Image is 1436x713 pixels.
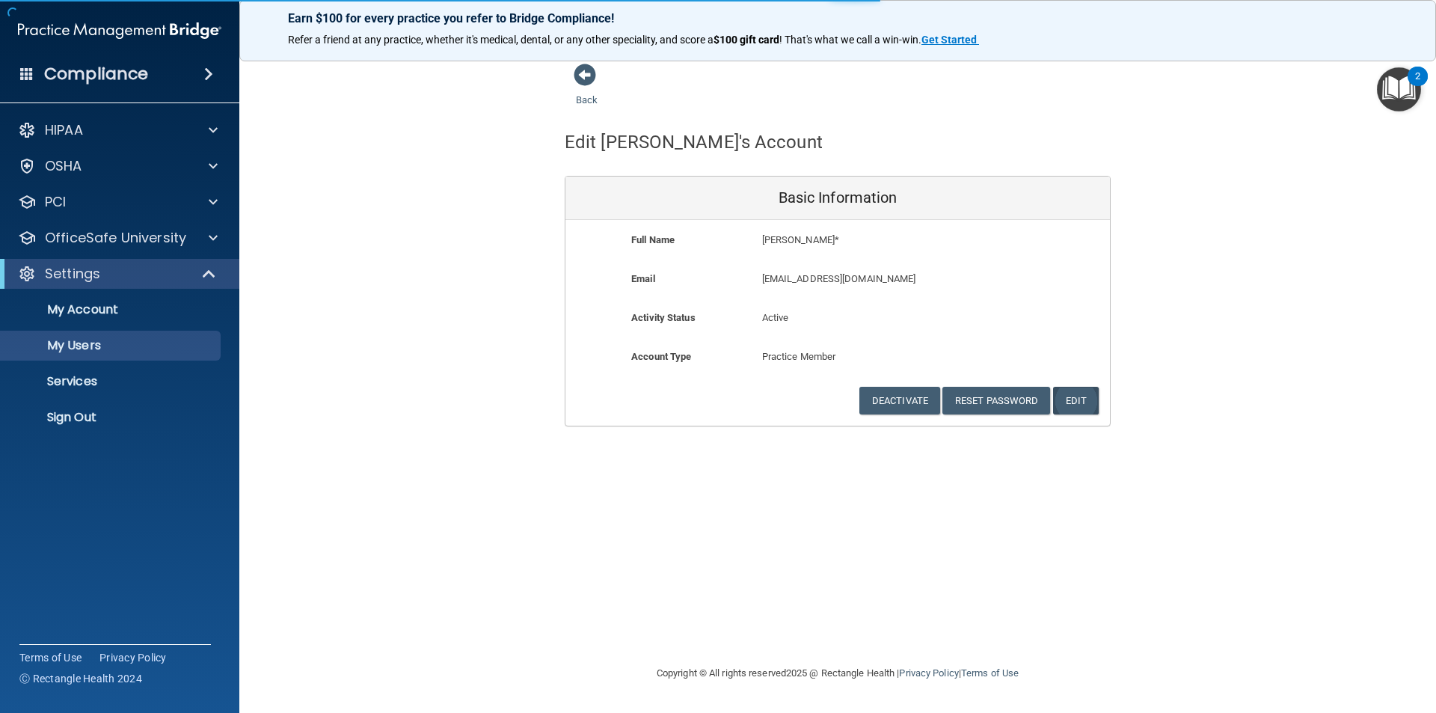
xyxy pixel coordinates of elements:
[631,312,696,323] b: Activity Status
[921,34,977,46] strong: Get Started
[18,16,221,46] img: PMB logo
[631,351,691,362] b: Account Type
[99,650,167,665] a: Privacy Policy
[762,348,914,366] p: Practice Member
[10,410,214,425] p: Sign Out
[859,387,940,414] button: Deactivate
[44,64,148,85] h4: Compliance
[288,34,714,46] span: Refer a friend at any practice, whether it's medical, dental, or any other speciality, and score a
[961,667,1019,679] a: Terms of Use
[18,193,218,211] a: PCI
[565,132,823,152] h4: Edit [PERSON_NAME]'s Account
[10,302,214,317] p: My Account
[576,76,598,105] a: Back
[631,234,675,245] b: Full Name
[19,671,142,686] span: Ⓒ Rectangle Health 2024
[1415,76,1420,96] div: 2
[899,667,958,679] a: Privacy Policy
[45,157,82,175] p: OSHA
[779,34,921,46] span: ! That's what we call a win-win.
[45,229,186,247] p: OfficeSafe University
[762,231,1001,249] p: [PERSON_NAME]*
[45,121,83,139] p: HIPAA
[921,34,979,46] a: Get Started
[45,193,66,211] p: PCI
[18,229,218,247] a: OfficeSafe University
[10,338,214,353] p: My Users
[10,374,214,389] p: Services
[631,273,655,284] b: Email
[1053,387,1099,414] button: Edit
[18,265,217,283] a: Settings
[45,265,100,283] p: Settings
[762,270,1001,288] p: [EMAIL_ADDRESS][DOMAIN_NAME]
[762,309,914,327] p: Active
[942,387,1050,414] button: Reset Password
[1377,67,1421,111] button: Open Resource Center, 2 new notifications
[565,177,1110,220] div: Basic Information
[565,649,1111,697] div: Copyright © All rights reserved 2025 @ Rectangle Health | |
[288,11,1387,25] p: Earn $100 for every practice you refer to Bridge Compliance!
[18,157,218,175] a: OSHA
[18,121,218,139] a: HIPAA
[714,34,779,46] strong: $100 gift card
[19,650,82,665] a: Terms of Use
